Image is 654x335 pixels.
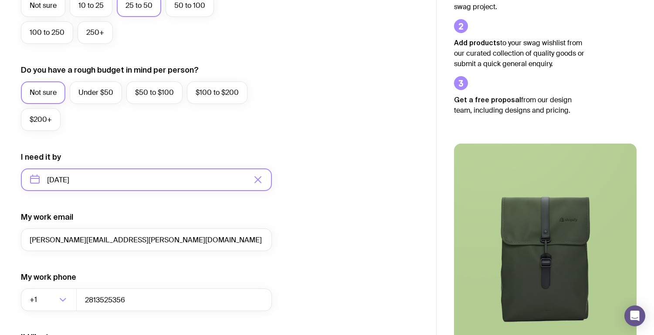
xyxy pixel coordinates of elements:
[21,81,65,104] label: Not sure
[21,212,73,222] label: My work email
[21,168,272,191] input: Select a target date
[21,152,61,162] label: I need it by
[21,21,73,44] label: 100 to 250
[21,228,272,251] input: you@email.com
[21,272,76,282] label: My work phone
[454,96,521,104] strong: Get a free proposal
[21,65,199,75] label: Do you have a rough budget in mind per person?
[454,39,500,47] strong: Add products
[126,81,183,104] label: $50 to $100
[454,37,585,69] p: to your swag wishlist from our curated collection of quality goods or submit a quick general enqu...
[78,21,113,44] label: 250+
[39,288,57,311] input: Search for option
[76,288,272,311] input: 0400123456
[187,81,247,104] label: $100 to $200
[21,108,61,131] label: $200+
[454,94,585,116] p: from our design team, including designs and pricing.
[30,288,39,311] span: +1
[624,305,645,326] div: Open Intercom Messenger
[21,288,77,311] div: Search for option
[70,81,122,104] label: Under $50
